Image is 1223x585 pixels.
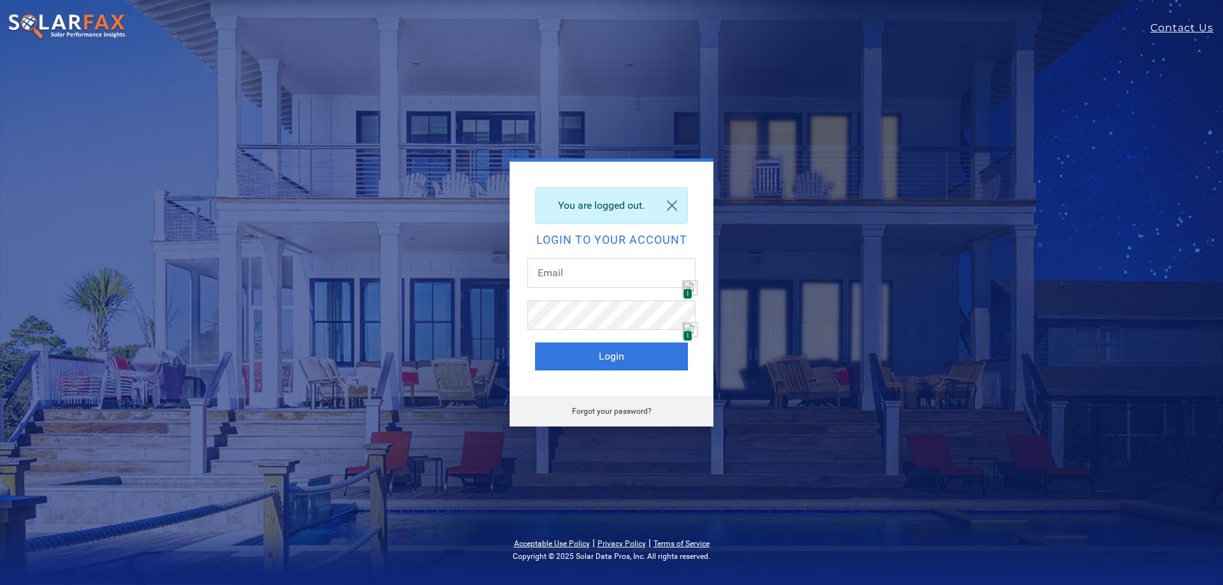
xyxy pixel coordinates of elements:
[535,234,688,246] h2: Login to your account
[683,288,692,299] span: 1
[597,539,646,548] a: Privacy Policy
[535,187,688,224] div: You are logged out.
[654,539,710,548] a: Terms of Service
[648,537,651,549] span: |
[683,330,692,341] span: 1
[682,280,697,295] img: npw-badge-icon.svg
[527,258,696,288] input: Email
[1150,20,1223,36] a: Contact Us
[535,342,688,370] button: Login
[682,322,697,337] img: npw-badge-icon.svg
[657,188,687,223] a: Close
[8,13,127,40] img: SolarFax
[514,539,590,548] a: Acceptable Use Policy
[572,407,652,416] a: Forgot your password?
[592,537,595,549] span: |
